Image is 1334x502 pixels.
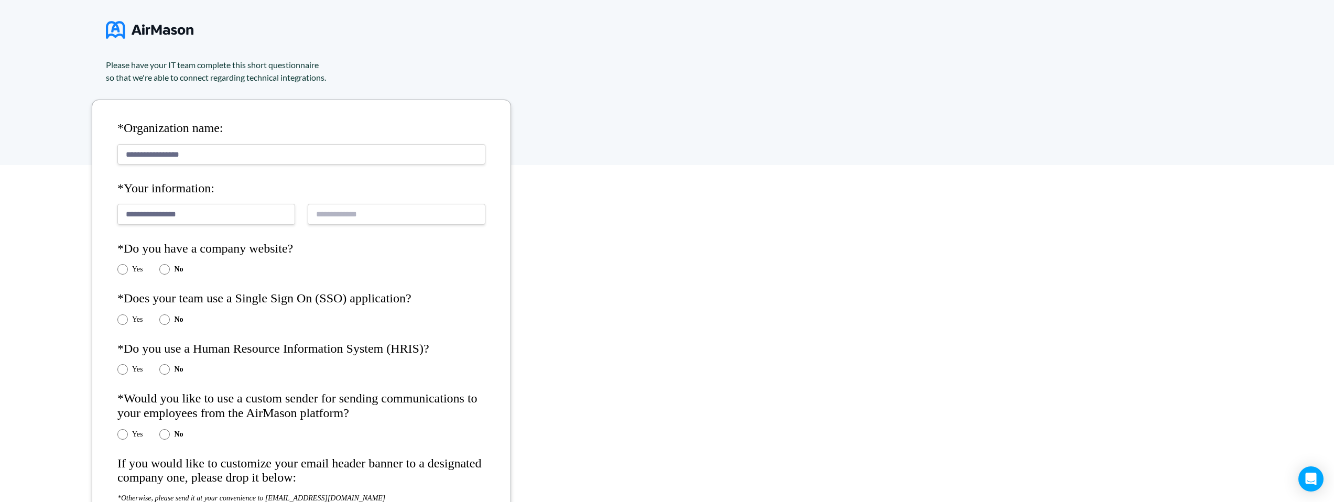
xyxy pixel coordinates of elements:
[132,265,143,274] label: Yes
[117,121,485,136] h4: *Organization name:
[174,265,183,274] label: No
[117,456,485,485] h4: If you would like to customize your email header banner to a designated company one, please drop ...
[132,430,143,439] label: Yes
[117,181,485,196] h4: *Your information:
[117,342,485,356] h4: *Do you use a Human Resource Information System (HRIS)?
[174,365,183,374] label: No
[117,291,485,306] h4: *Does your team use a Single Sign On (SSO) application?
[106,71,536,84] div: so that we're able to connect regarding technical integrations.
[132,315,143,324] label: Yes
[1298,466,1324,492] div: Open Intercom Messenger
[174,430,183,439] label: No
[106,17,193,43] img: logo
[132,365,143,374] label: Yes
[117,242,485,256] h4: *Do you have a company website?
[117,391,485,420] h4: *Would you like to use a custom sender for sending communications to your employees from the AirM...
[106,59,536,71] div: Please have your IT team complete this short questionnaire
[174,315,183,324] label: No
